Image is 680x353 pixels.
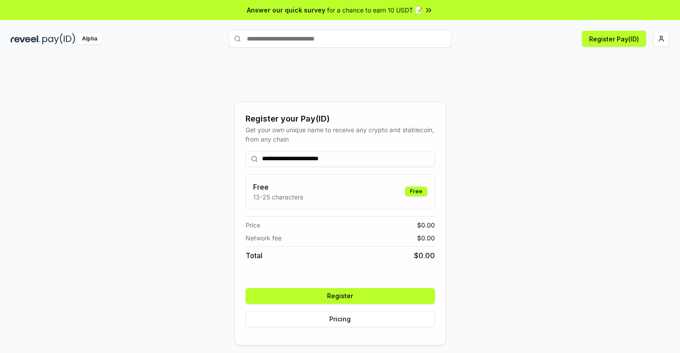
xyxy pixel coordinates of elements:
[414,250,435,261] span: $ 0.00
[327,5,422,15] span: for a chance to earn 10 USDT 📝
[417,220,435,230] span: $ 0.00
[417,233,435,243] span: $ 0.00
[246,233,282,243] span: Network fee
[582,31,646,47] button: Register Pay(ID)
[246,220,260,230] span: Price
[246,311,435,327] button: Pricing
[42,33,75,45] img: pay_id
[405,187,427,196] div: Free
[246,125,435,144] div: Get your own unique name to receive any crypto and stablecoin, from any chain
[246,113,435,125] div: Register your Pay(ID)
[77,33,102,45] div: Alpha
[253,192,303,202] p: 13-25 characters
[253,182,303,192] h3: Free
[247,5,325,15] span: Answer our quick survey
[246,250,262,261] span: Total
[11,33,41,45] img: reveel_dark
[246,288,435,304] button: Register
